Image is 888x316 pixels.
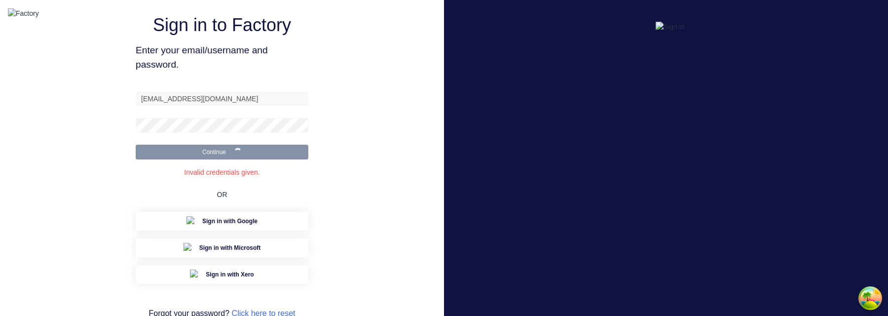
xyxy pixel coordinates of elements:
[860,288,880,308] button: Open Tanstack query devtools
[136,238,308,257] button: Microsoft Sign inSign in with Microsoft
[136,212,308,231] button: Google Sign inSign in with Google
[136,145,308,159] button: Continue
[136,91,308,106] input: Email/Username
[206,270,254,279] span: Sign in with Xero
[136,265,308,284] button: Xero Sign inSign in with Xero
[217,178,227,212] div: OR
[199,243,261,252] span: Sign in with Microsoft
[202,217,258,226] span: Sign in with Google
[184,243,193,253] img: Microsoft Sign in
[656,22,685,32] img: Sign in
[8,8,39,19] img: Factory
[136,43,308,72] span: Enter your email/username and password.
[186,216,196,226] img: Google Sign in
[184,167,259,178] div: Invalid credentials given.
[190,270,200,279] img: Xero Sign in
[153,14,291,36] h1: Sign in to Factory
